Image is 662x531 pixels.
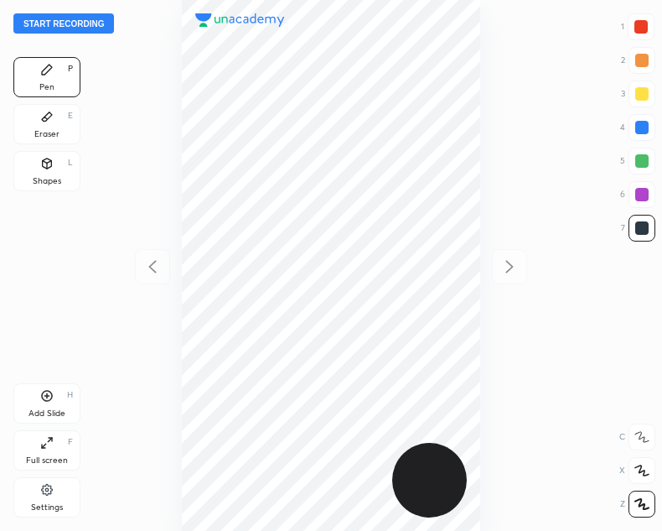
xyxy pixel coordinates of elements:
div: Shapes [33,177,61,185]
div: P [68,65,73,73]
div: L [68,159,73,167]
div: H [67,391,73,399]
button: Start recording [13,13,114,34]
img: logo.38c385cc.svg [195,13,285,27]
div: Full screen [26,456,68,465]
div: Eraser [34,130,59,138]
div: Pen [39,83,54,91]
div: Add Slide [28,409,65,418]
div: Z [620,491,655,518]
div: 5 [620,148,655,174]
div: 4 [620,114,655,141]
div: 7 [621,215,655,242]
div: 6 [620,181,655,208]
div: X [619,457,655,484]
div: 2 [621,47,655,74]
div: C [619,424,655,450]
div: 1 [621,13,654,40]
div: Settings [31,503,63,512]
div: 3 [621,81,655,107]
div: F [68,438,73,446]
div: E [68,112,73,120]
